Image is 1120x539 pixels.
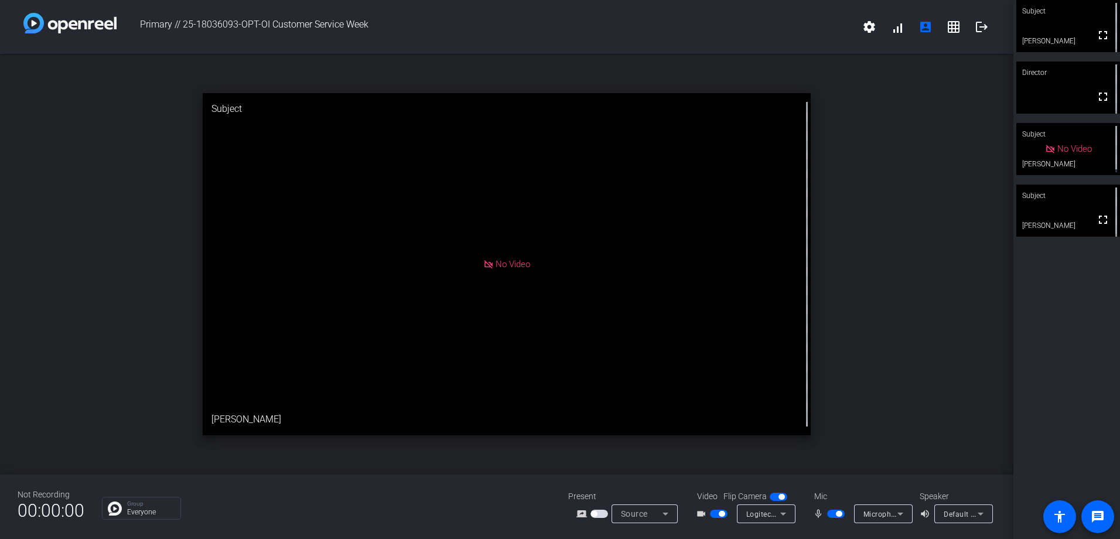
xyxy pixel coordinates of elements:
[697,490,718,503] span: Video
[918,20,933,34] mat-icon: account_box
[920,490,990,503] div: Speaker
[920,507,934,521] mat-icon: volume_up
[883,13,911,41] button: signal_cellular_alt
[1096,213,1110,227] mat-icon: fullscreen
[127,501,175,507] p: Group
[1096,90,1110,104] mat-icon: fullscreen
[203,93,811,125] div: Subject
[23,13,117,33] img: white-gradient.svg
[1096,28,1110,42] mat-icon: fullscreen
[18,489,84,501] div: Not Recording
[1091,510,1105,524] mat-icon: message
[975,20,989,34] mat-icon: logout
[944,509,1070,518] span: Default - Speakers (Realtek(R) Audio)
[803,490,920,503] div: Mic
[746,509,876,518] span: Logitech Webcam C925e (046d:085b)
[108,502,122,516] img: Chat Icon
[1053,510,1067,524] mat-icon: accessibility
[723,490,767,503] span: Flip Camera
[862,20,876,34] mat-icon: settings
[18,496,84,525] span: 00:00:00
[813,507,827,521] mat-icon: mic_none
[117,13,855,41] span: Primary // 25-18036093-OPT-OI Customer Service Week
[1016,123,1120,145] div: Subject
[568,490,685,503] div: Present
[496,259,530,269] span: No Video
[127,509,175,516] p: Everyone
[1057,144,1092,154] span: No Video
[947,20,961,34] mat-icon: grid_on
[1016,185,1120,207] div: Subject
[621,509,648,518] span: Source
[576,507,590,521] mat-icon: screen_share_outline
[1016,62,1120,84] div: Director
[863,509,996,518] span: Microphone (Logitech Webcam C925e)
[696,507,710,521] mat-icon: videocam_outline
